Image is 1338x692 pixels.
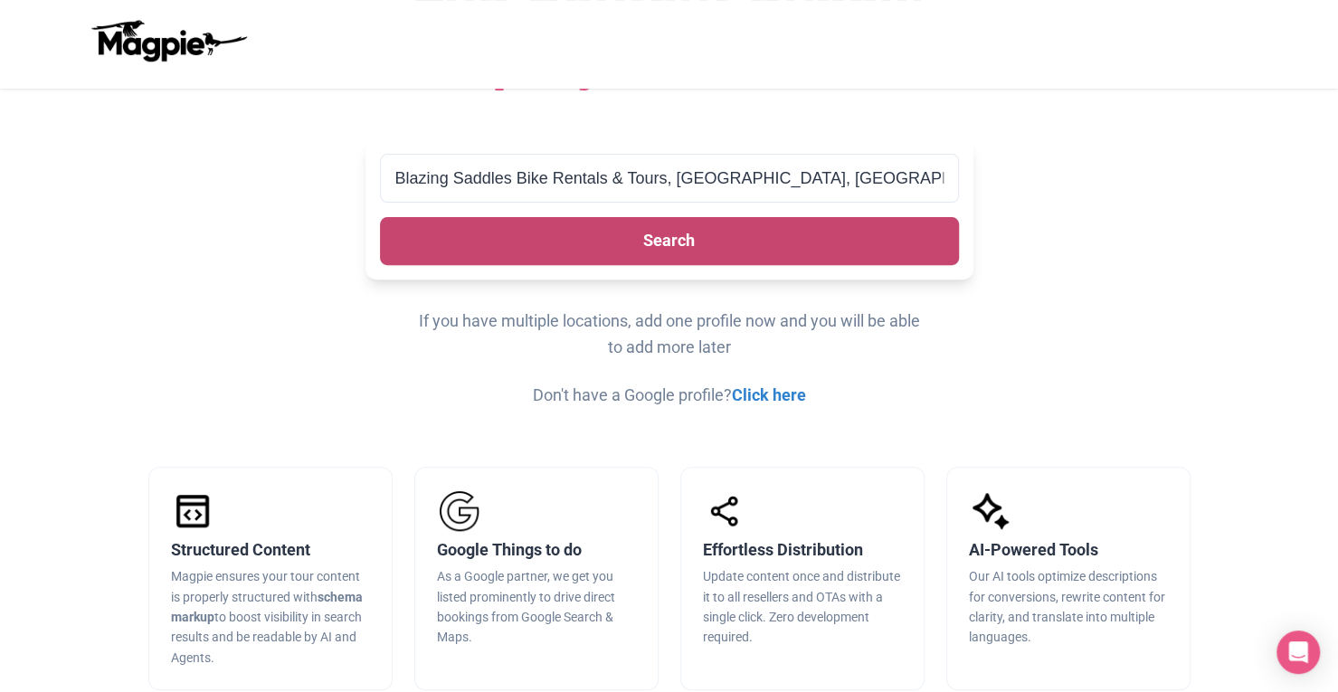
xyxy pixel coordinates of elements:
h3: AI-Powered Tools [969,540,1168,560]
h3: Google Things to do [437,540,636,560]
img: logo-ab69f6fb50320c5b225c76a69d11143b.png [87,19,250,62]
button: Search [380,217,959,265]
div: Open Intercom Messenger [1276,630,1320,674]
img: AI-Powered Tools Icon [969,489,1012,533]
p: Our AI tools optimize descriptions for conversions, rewrite content for clarity, and translate in... [969,566,1168,648]
img: Google Things to Do Icon [437,489,480,533]
span: Don't have a Google profile? [533,385,806,404]
input: Enter your business name to get started... [380,154,959,204]
span: Amplify Your Reach. [404,25,934,93]
p: As a Google partner, we get you listed prominently to drive direct bookings from Google Search & ... [437,566,636,648]
p: Update content once and distribute it to all resellers and OTAs with a single click. Zero develop... [703,566,902,648]
h3: Effortless Distribution [703,540,902,560]
h3: Structured Content [171,540,370,560]
p: If you have multiple locations, add one profile now and you will be able [148,308,1191,335]
p: to add more later [148,335,1191,361]
b: schema markup [171,590,363,624]
a: Click here [732,385,806,404]
img: Schema Icon [171,489,214,533]
img: Effortless Distribution Icon [703,489,746,533]
p: Magpie ensures your tour content is properly structured with to boost visibility in search result... [171,566,370,668]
